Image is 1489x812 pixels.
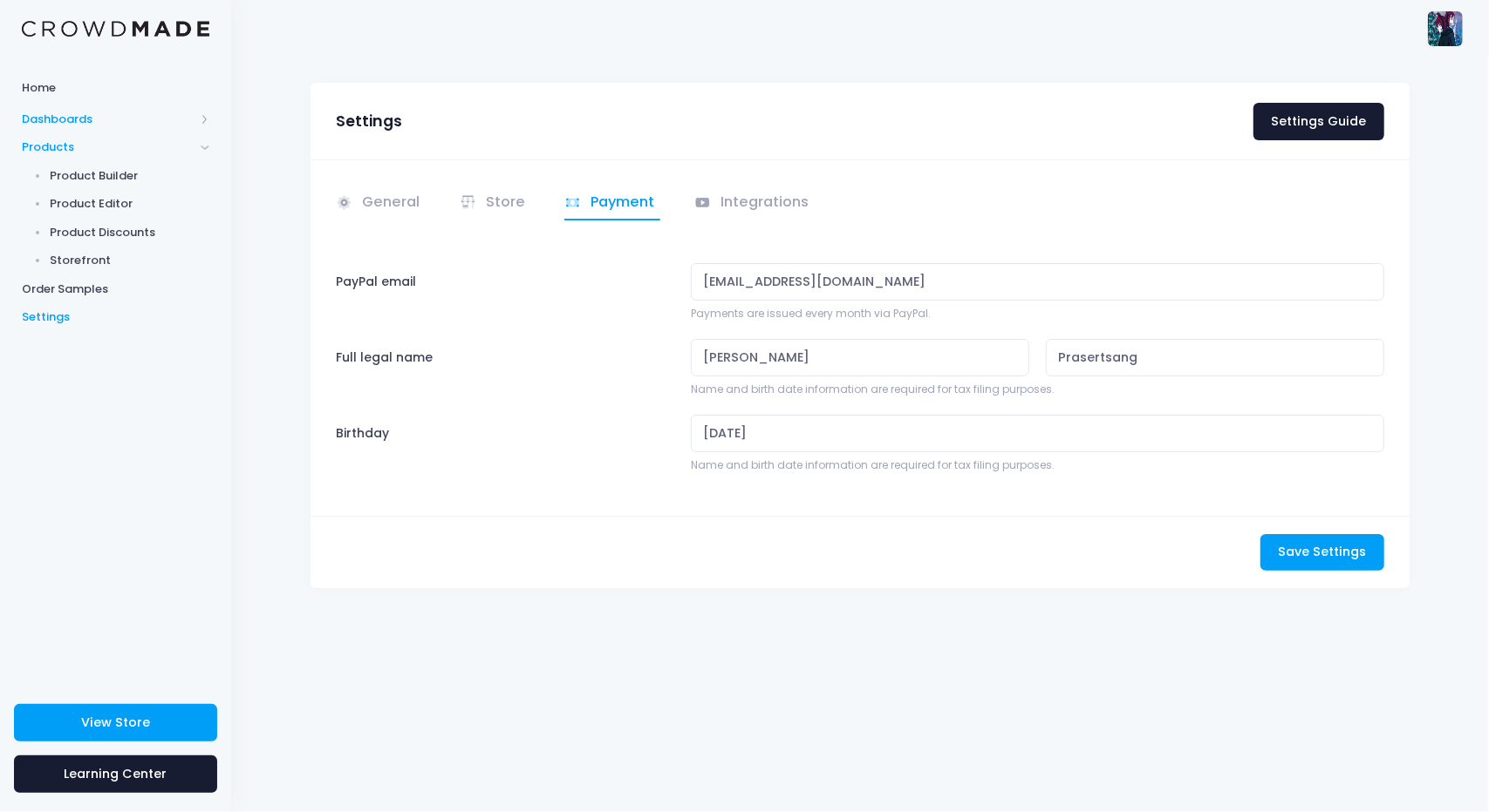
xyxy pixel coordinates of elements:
span: Settings [22,308,209,326]
a: General [336,186,426,220]
h3: Settings [336,112,402,131]
span: Dashboards [22,111,195,128]
span: Learning Center [65,765,167,782]
button: Save Settings [1260,534,1384,572]
span: Storefront [51,252,210,269]
input: Last [1046,339,1384,376]
a: Store [460,186,531,220]
input: First [691,339,1029,376]
span: Save Settings [1278,543,1366,560]
span: Product Builder [51,167,210,185]
span: Products [22,139,195,156]
span: View Store [81,714,150,731]
a: Integrations [694,186,815,220]
a: Payment [564,186,660,220]
a: Learning Center [14,755,217,793]
label: Birthday [328,415,683,473]
label: PayPal email [328,263,683,321]
img: User [1428,11,1463,46]
span: Product Discounts [51,224,210,241]
img: Logo [22,21,209,37]
div: Payments are issued every month via PayPal. [691,306,1384,321]
span: Product Editor [51,195,210,213]
div: Name and birth date information are required for tax filing purposes. [691,457,1384,473]
label: Full legal name [336,339,433,376]
a: Settings Guide [1253,103,1384,140]
span: Home [22,79,209,97]
div: Name and birth date information are required for tax filing purposes. [691,382,1384,397]
span: Order Samples [22,281,209,298]
a: View Store [14,704,217,741]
